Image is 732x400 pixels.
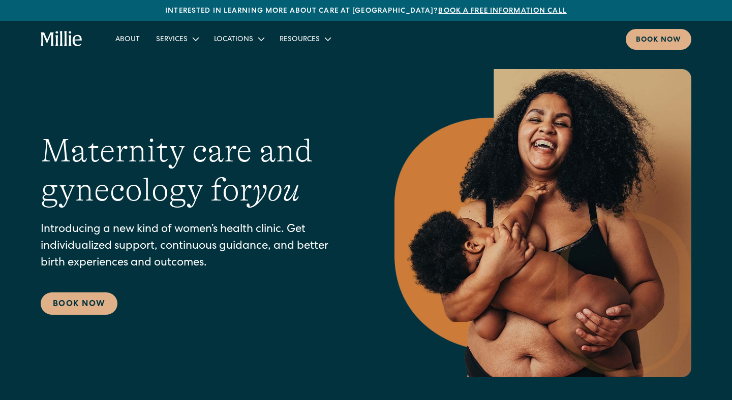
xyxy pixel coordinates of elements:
[252,172,300,208] em: you
[394,69,691,377] img: Smiling mother with her baby in arms, celebrating body positivity and the nurturing bond of postp...
[107,30,148,47] a: About
[156,35,188,45] div: Services
[280,35,320,45] div: Resources
[41,131,354,210] h1: Maternity care and gynecology for
[41,222,354,272] p: Introducing a new kind of women’s health clinic. Get individualized support, continuous guidance,...
[271,30,338,47] div: Resources
[438,8,566,15] a: Book a free information call
[206,30,271,47] div: Locations
[41,31,83,47] a: home
[626,29,691,50] a: Book now
[636,35,681,46] div: Book now
[214,35,253,45] div: Locations
[41,292,117,315] a: Book Now
[148,30,206,47] div: Services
